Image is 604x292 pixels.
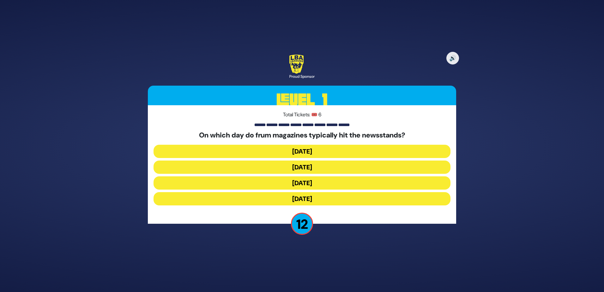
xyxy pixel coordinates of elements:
[289,55,304,74] img: LBA
[446,52,459,64] button: 🔊
[154,145,450,158] button: [DATE]
[291,213,313,235] p: 12
[154,131,450,139] h5: On which day do frum magazines typically hit the newsstands?
[154,111,450,119] p: Total Tickets: 🎟️ 6
[289,74,315,79] div: Proud Sponsor
[154,176,450,190] button: [DATE]
[154,192,450,205] button: [DATE]
[154,161,450,174] button: [DATE]
[148,86,456,114] h3: Level 1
